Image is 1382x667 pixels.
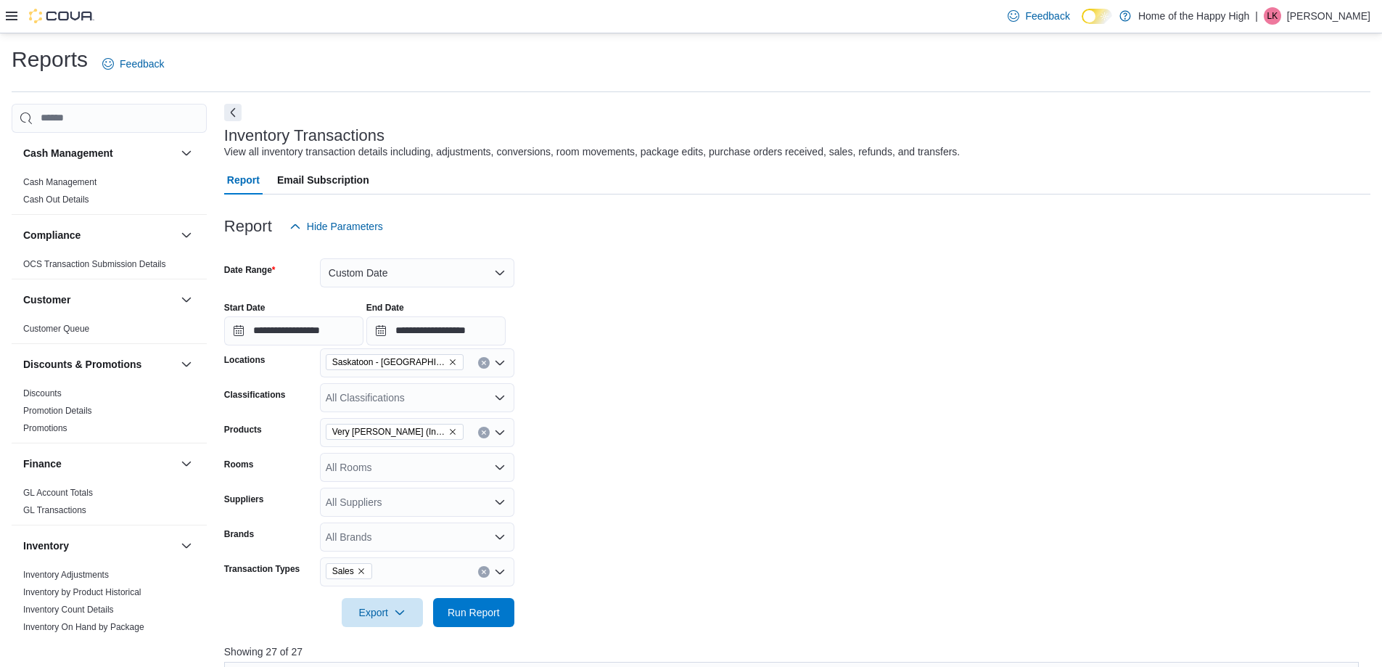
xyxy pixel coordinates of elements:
a: Inventory by Product Historical [23,587,141,597]
span: Export [350,598,414,627]
h3: Inventory Transactions [224,127,384,144]
button: Clear input [478,357,490,369]
span: Promotion Details [23,405,92,417]
label: End Date [366,302,404,314]
button: Customer [23,292,175,307]
p: Home of the Happy High [1138,7,1249,25]
span: Run Report [448,605,500,620]
h3: Compliance [23,228,81,242]
button: Remove Saskatoon - Blairmore Village - Fire & Flower from selection in this group [448,358,457,367]
label: Start Date [224,302,266,314]
span: Saskatoon - [GEOGRAPHIC_DATA] - Fire & Flower [332,355,445,369]
img: Cova [29,9,94,23]
h3: Discounts & Promotions [23,357,141,372]
span: Sales [326,563,372,579]
span: Discounts [23,388,62,399]
input: Press the down key to open a popover containing a calendar. [224,316,363,345]
span: Very [PERSON_NAME] (Indica) Liquid Diamond - General Admission - 510 Cartridges - 0.95mL [332,425,445,439]
button: Cash Management [23,146,175,160]
button: Clear input [478,427,490,438]
button: Finance [178,455,195,472]
span: Very Berry (Indica) Liquid Diamond - General Admission - 510 Cartridges - 0.95mL [326,424,464,440]
button: Discounts & Promotions [23,357,175,372]
p: Showing 27 of 27 [224,645,1370,659]
label: Products [224,424,262,435]
button: Open list of options [494,392,506,404]
span: Feedback [1025,9,1069,23]
button: Clear input [478,566,490,578]
button: Open list of options [494,531,506,543]
div: Customer [12,320,207,343]
button: Compliance [23,228,175,242]
span: Sales [332,564,354,578]
a: Cash Out Details [23,195,89,205]
span: OCS Transaction Submission Details [23,258,166,270]
a: Cash Management [23,177,96,187]
div: View all inventory transaction details including, adjustments, conversions, room movements, packa... [224,144,960,160]
span: Feedback [120,57,164,71]
div: Cash Management [12,173,207,214]
button: Remove Very Berry (Indica) Liquid Diamond - General Admission - 510 Cartridges - 0.95mL from sele... [448,427,457,436]
h3: Finance [23,457,62,471]
div: Lauren Kadis [1264,7,1281,25]
label: Brands [224,528,254,540]
p: | [1255,7,1258,25]
button: Inventory [178,537,195,555]
a: Inventory Adjustments [23,570,109,580]
h3: Inventory [23,539,69,553]
span: Saskatoon - Blairmore Village - Fire & Flower [326,354,464,370]
button: Hide Parameters [284,212,389,241]
button: Open list of options [494,566,506,578]
a: Feedback [1002,1,1075,30]
label: Locations [224,354,266,366]
span: Customer Queue [23,323,89,335]
a: Feedback [96,49,170,78]
a: Discounts [23,388,62,398]
span: Hide Parameters [307,219,383,234]
label: Rooms [224,459,254,470]
a: OCS Transaction Submission Details [23,259,166,269]
span: Promotions [23,422,67,434]
a: Inventory Count Details [23,605,114,615]
div: Finance [12,484,207,525]
input: Press the down key to open a popover containing a calendar. [366,316,506,345]
span: Inventory Count Details [23,604,114,615]
button: Inventory [23,539,175,553]
span: Email Subscription [277,165,369,195]
h1: Reports [12,45,88,74]
button: Custom Date [320,258,514,287]
button: Open list of options [494,496,506,508]
button: Remove Sales from selection in this group [357,567,366,576]
button: Open list of options [494,462,506,473]
span: GL Transactions [23,504,86,516]
p: [PERSON_NAME] [1287,7,1370,25]
button: Cash Management [178,144,195,162]
div: Compliance [12,255,207,279]
button: Customer [178,291,195,308]
a: Promotions [23,423,67,433]
a: GL Account Totals [23,488,93,498]
input: Dark Mode [1082,9,1112,24]
button: Compliance [178,226,195,244]
button: Run Report [433,598,514,627]
button: Export [342,598,423,627]
a: GL Transactions [23,505,86,515]
button: Open list of options [494,357,506,369]
span: Inventory On Hand by Package [23,621,144,633]
button: Discounts & Promotions [178,356,195,373]
h3: Cash Management [23,146,113,160]
span: LK [1267,7,1278,25]
h3: Report [224,218,272,235]
a: Customer Queue [23,324,89,334]
span: Inventory by Product Historical [23,586,141,598]
div: Discounts & Promotions [12,385,207,443]
h3: Customer [23,292,70,307]
label: Suppliers [224,494,264,505]
label: Date Range [224,264,276,276]
label: Transaction Types [224,563,300,575]
span: Report [227,165,260,195]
